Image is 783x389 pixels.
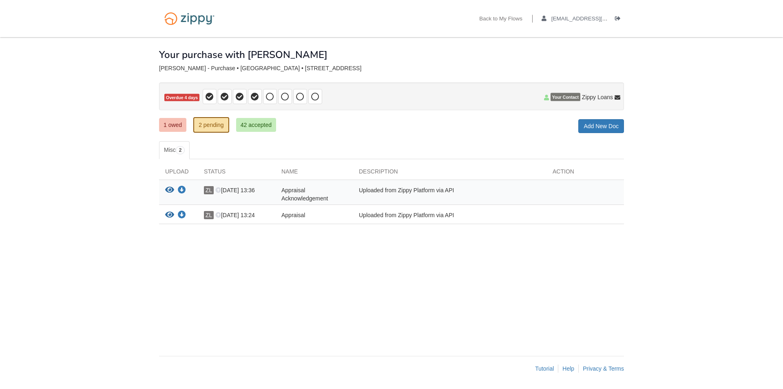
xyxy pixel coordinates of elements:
h1: Your purchase with [PERSON_NAME] [159,49,327,60]
div: Action [546,167,624,180]
a: Add New Doc [578,119,624,133]
a: Log out [615,16,624,24]
span: ZL [204,211,214,219]
span: Overdue 4 days [164,94,199,102]
a: Download Appraisal [178,212,186,219]
a: Privacy & Terms [583,365,624,372]
span: dylanfarr95@gmail.com [551,16,645,22]
div: Upload [159,167,198,180]
div: Status [198,167,275,180]
span: ZL [204,186,214,194]
a: 42 accepted [236,118,276,132]
span: Zippy Loans [582,93,613,101]
div: [PERSON_NAME] - Purchase • [GEOGRAPHIC_DATA] • [STREET_ADDRESS] [159,65,624,72]
a: 2 pending [193,117,229,133]
a: Help [562,365,574,372]
a: Tutorial [535,365,554,372]
button: View Appraisal Acknowledgement [165,186,174,195]
span: 2 [176,146,185,154]
img: Logo [159,8,220,29]
span: Appraisal [281,212,305,218]
div: Uploaded from Zippy Platform via API [353,211,546,222]
span: Your Contact [551,93,580,101]
div: Description [353,167,546,180]
div: Name [275,167,353,180]
span: Appraisal Acknowledgement [281,187,328,202]
button: View Appraisal [165,211,174,220]
a: Download Appraisal Acknowledgement [178,187,186,194]
a: 1 owed [159,118,186,132]
a: Back to My Flows [479,16,522,24]
div: Uploaded from Zippy Platform via API [353,186,546,202]
a: Misc [159,141,190,159]
span: [DATE] 13:36 [215,187,255,193]
a: edit profile [542,16,645,24]
span: [DATE] 13:24 [215,212,255,218]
